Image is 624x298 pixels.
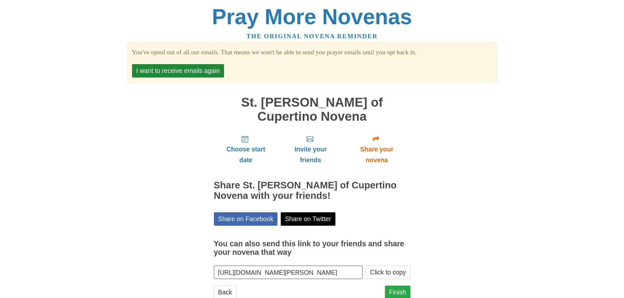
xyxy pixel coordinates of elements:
[132,64,224,78] button: I want to receive emails again
[214,96,410,123] h1: St. [PERSON_NAME] of Cupertino Novena
[214,180,410,201] h2: Share St. [PERSON_NAME] of Cupertino Novena with your friends!
[214,240,410,256] h3: You can also send this link to your friends and share your novena that way
[246,33,378,40] a: The original novena reminder
[343,130,410,169] a: Share your novena
[284,144,336,166] span: Invite your friends
[132,47,492,58] section: You've opted out of all our emails. That means we won't be able to send you prayer emails until y...
[366,266,410,279] button: Click to copy
[278,130,343,169] a: Invite your friends
[220,144,272,166] span: Choose start date
[350,144,404,166] span: Share your novena
[281,212,335,226] a: Share on Twitter
[214,130,278,169] a: Choose start date
[214,212,278,226] a: Share on Facebook
[212,5,412,29] a: Pray More Novenas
